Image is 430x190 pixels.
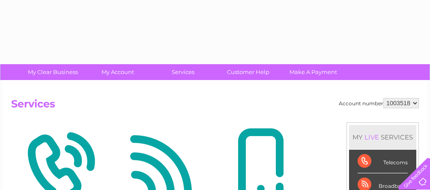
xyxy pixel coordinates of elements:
a: My Account [83,64,153,80]
a: Services [148,64,218,80]
a: My Clear Business [18,64,88,80]
div: Account number [339,98,419,108]
div: Telecoms [358,150,408,173]
div: MY SERVICES [349,125,416,149]
a: Customer Help [213,64,284,80]
h2: Services [11,98,419,114]
a: Make A Payment [278,64,349,80]
div: LIVE [363,133,381,141]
